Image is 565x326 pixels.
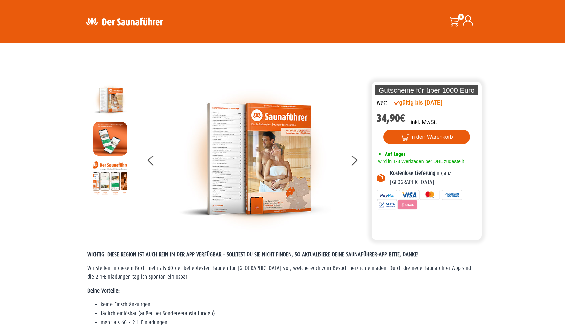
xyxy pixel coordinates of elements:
img: Anleitung7tn [93,161,127,195]
img: der-saunafuehrer-2025-west [93,83,127,117]
span: 0 [458,14,464,20]
div: gültig bis [DATE] [394,99,457,107]
span: WICHTIG: DIESE REGION IST AUCH REIN IN DER APP VERFÜGBAR – SOLLTEST DU SIE NICHT FINDEN, SO AKTUA... [87,251,419,258]
li: keine Einschränkungen [101,300,478,309]
span: Wir stellen in diesem Buch mehr als 60 der beliebtesten Saunen für [GEOGRAPHIC_DATA] vor, welche ... [87,265,471,280]
div: West [377,99,387,108]
bdi: 34,90 [377,112,406,124]
img: MOCKUP-iPhone_regional [93,122,127,156]
p: in ganz [GEOGRAPHIC_DATA] [390,169,477,187]
img: der-saunafuehrer-2025-west [179,83,331,235]
strong: Deine Vorteile: [87,288,120,294]
button: In den Warenkorb [383,130,470,144]
span: wird in 1-3 Werktagen per DHL zugestellt [377,159,464,164]
p: Gutscheine für über 1000 Euro [375,85,479,95]
span: Auf Lager [385,151,405,157]
p: inkl. MwSt. [411,118,437,126]
span: € [400,112,406,124]
b: Kostenlose Lieferung [390,170,435,176]
li: täglich einlösbar (außer bei Sonderveranstaltungen) [101,309,478,318]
